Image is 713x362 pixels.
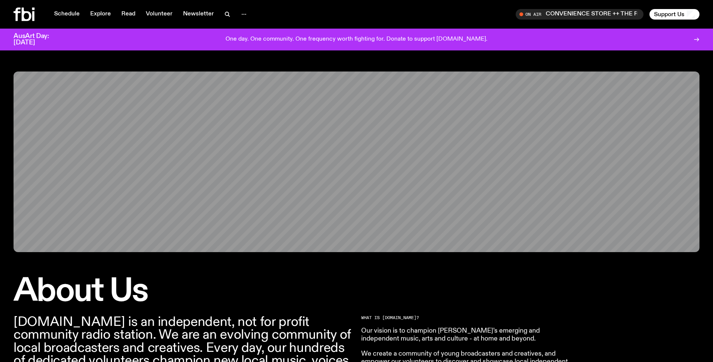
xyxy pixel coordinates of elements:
a: Read [117,9,140,20]
a: Schedule [50,9,84,20]
a: Volunteer [141,9,177,20]
p: One day. One community. One frequency worth fighting for. Donate to support [DOMAIN_NAME]. [226,36,487,43]
button: On AirCONVENIENCE STORE ++ THE RIONS x [DATE] Arvos [516,9,643,20]
a: Explore [86,9,115,20]
button: Support Us [649,9,699,20]
span: Support Us [654,11,684,18]
h3: AusArt Day: [DATE] [14,33,62,46]
p: Our vision is to champion [PERSON_NAME]’s emerging and independent music, arts and culture - at h... [361,327,578,343]
h2: What is [DOMAIN_NAME]? [361,316,578,320]
h1: About Us [14,276,352,307]
a: Newsletter [179,9,218,20]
